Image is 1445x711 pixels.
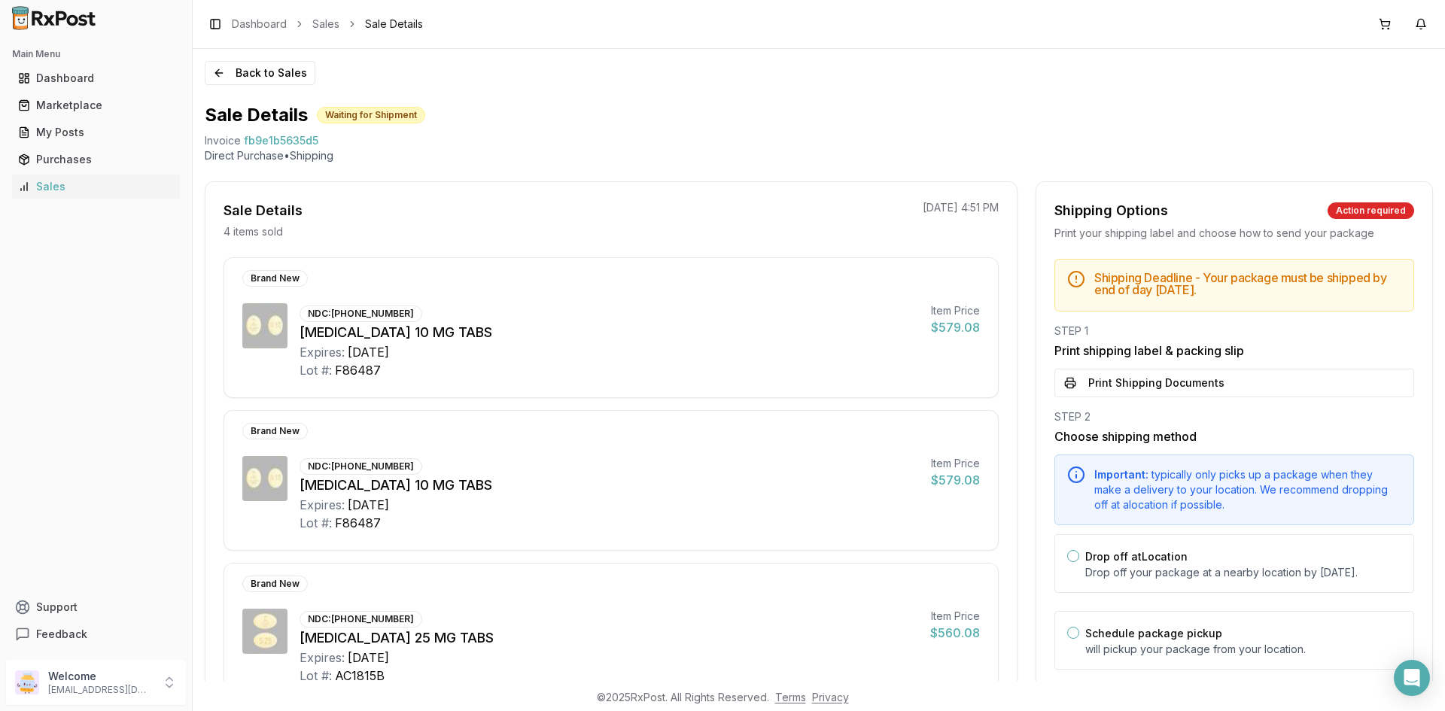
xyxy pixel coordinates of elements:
div: [DATE] [348,343,389,361]
div: typically only picks up a package when they make a delivery to your location. We recommend droppi... [1094,467,1401,512]
div: STEP 2 [1054,409,1414,424]
span: Important: [1094,468,1148,481]
img: Jardiance 10 MG TABS [242,456,287,501]
div: Action required [1328,202,1414,219]
div: Lot #: [300,361,332,379]
div: Marketplace [18,98,174,113]
h3: Choose shipping method [1054,427,1414,445]
p: [DATE] 4:51 PM [923,200,999,215]
a: Privacy [812,691,849,703]
button: Support [6,594,186,621]
div: $579.08 [931,471,980,489]
div: Item Price [931,303,980,318]
p: [EMAIL_ADDRESS][DOMAIN_NAME] [48,684,153,696]
button: Purchases [6,147,186,172]
button: Print Shipping Documents [1054,369,1414,397]
div: NDC: [PHONE_NUMBER] [300,611,422,627]
label: Drop off at Location [1085,550,1188,563]
p: Drop off your package at a nearby location by [DATE] . [1085,565,1401,580]
img: RxPost Logo [6,6,102,30]
img: Jardiance 25 MG TABS [242,609,287,654]
h2: Main Menu [12,48,180,60]
div: Print your shipping label and choose how to send your package [1054,226,1414,241]
span: Feedback [36,627,87,642]
div: My Posts [18,125,174,140]
button: Feedback [6,621,186,648]
a: Dashboard [232,17,287,32]
button: Dashboard [6,66,186,90]
div: Item Price [931,456,980,471]
div: STEP 1 [1054,324,1414,339]
div: Sale Details [224,200,303,221]
h1: Sale Details [205,103,308,127]
div: NDC: [PHONE_NUMBER] [300,305,422,322]
div: [MEDICAL_DATA] 10 MG TABS [300,475,919,496]
a: Sales [12,173,180,200]
button: My Posts [6,120,186,144]
button: Back to Sales [205,61,315,85]
div: Purchases [18,152,174,167]
label: Schedule package pickup [1085,627,1222,640]
div: $579.08 [931,318,980,336]
div: Expires: [300,649,345,667]
div: Waiting for Shipment [317,107,425,123]
div: Brand New [242,270,308,287]
div: Sales [18,179,174,194]
a: Terms [775,691,806,703]
div: Brand New [242,423,308,439]
button: Marketplace [6,93,186,117]
span: Sale Details [365,17,423,32]
div: Open Intercom Messenger [1394,660,1430,696]
div: [DATE] [348,496,389,514]
div: Dashboard [18,71,174,86]
p: 4 items sold [224,224,283,239]
img: Jardiance 10 MG TABS [242,303,287,348]
div: NDC: [PHONE_NUMBER] [300,458,422,475]
a: Dashboard [12,65,180,92]
button: Sales [6,175,186,199]
div: Expires: [300,496,345,514]
div: Lot #: [300,667,332,685]
div: Invoice [205,133,241,148]
a: Marketplace [12,92,180,119]
a: Sales [312,17,339,32]
h5: Shipping Deadline - Your package must be shipped by end of day [DATE] . [1094,272,1401,296]
div: AC1815B [335,667,385,685]
div: F86487 [335,361,381,379]
div: Lot #: [300,514,332,532]
div: Brand New [242,576,308,592]
a: Purchases [12,146,180,173]
h3: Print shipping label & packing slip [1054,342,1414,360]
div: [DATE] [348,649,389,667]
span: fb9e1b5635d5 [244,133,318,148]
div: Shipping Options [1054,200,1168,221]
div: [MEDICAL_DATA] 10 MG TABS [300,322,919,343]
div: Item Price [930,609,980,624]
a: My Posts [12,119,180,146]
nav: breadcrumb [232,17,423,32]
p: Direct Purchase • Shipping [205,148,1433,163]
p: will pickup your package from your location. [1085,642,1401,657]
p: Welcome [48,669,153,684]
div: $560.08 [930,624,980,642]
div: F86487 [335,514,381,532]
div: [MEDICAL_DATA] 25 MG TABS [300,627,918,649]
div: Expires: [300,343,345,361]
img: User avatar [15,670,39,694]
